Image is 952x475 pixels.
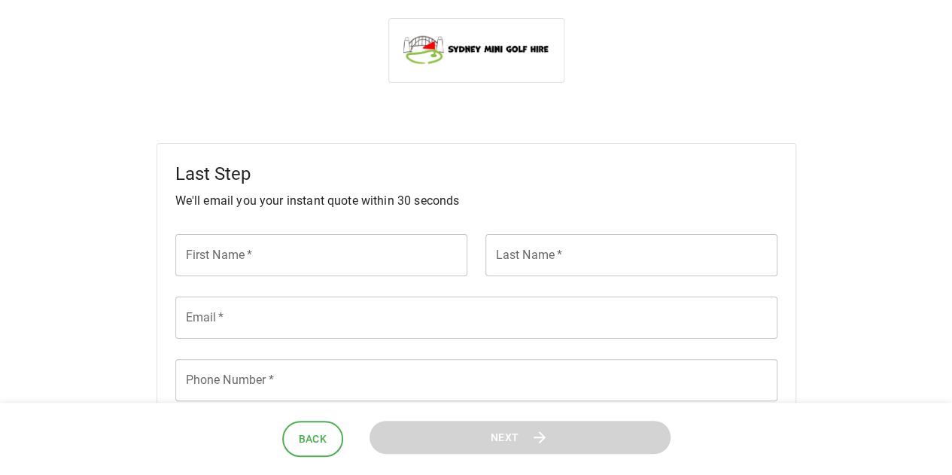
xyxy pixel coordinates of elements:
p: We'll email you your instant quote within 30 seconds [175,192,777,210]
span: Next [491,428,519,447]
h5: Last Step [175,162,777,186]
img: Sydney Mini Golf Hire logo [401,31,552,67]
span: Back [299,430,327,449]
button: Back [282,421,344,458]
button: Next [370,421,671,455]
